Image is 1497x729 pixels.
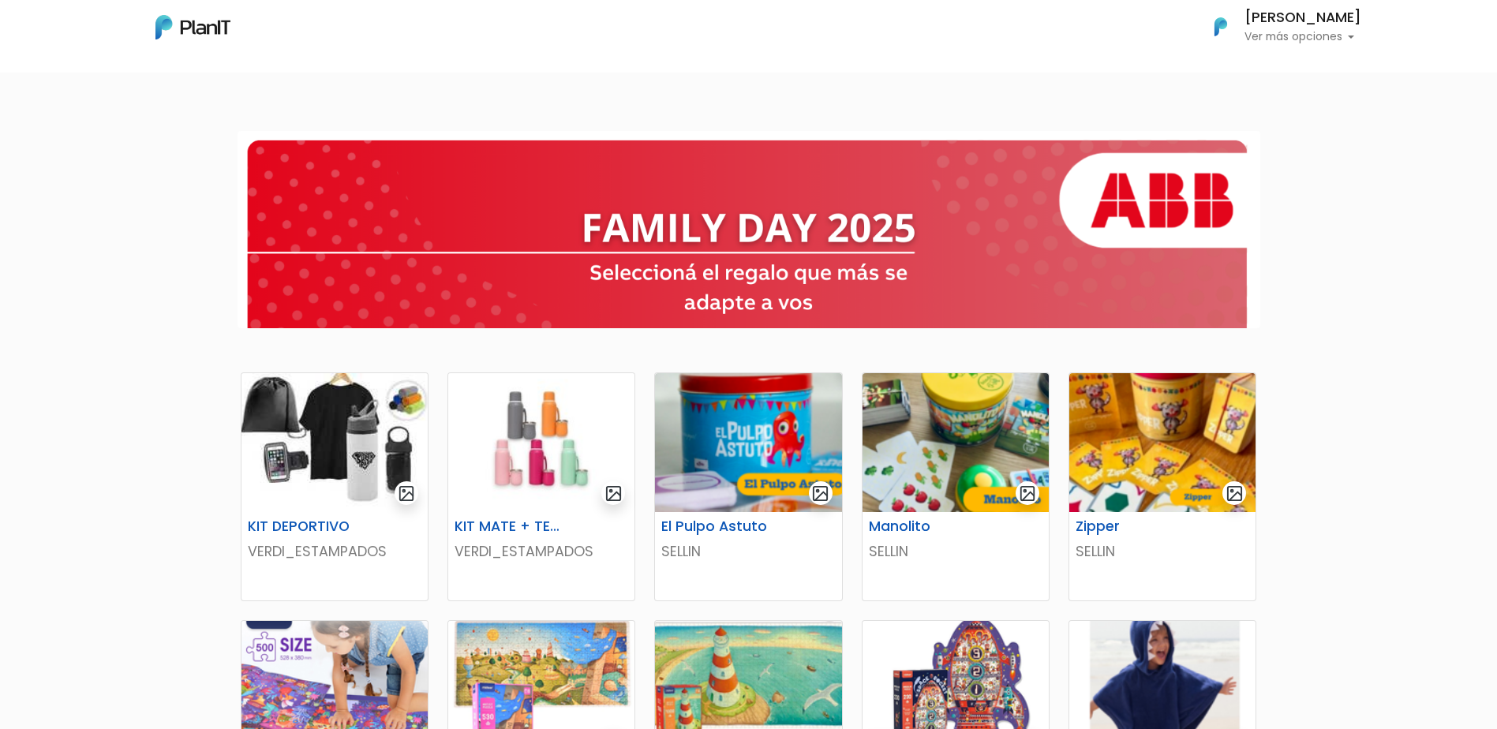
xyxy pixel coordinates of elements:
[1226,484,1244,503] img: gallery-light
[1069,373,1256,512] img: thumb_Captura_de_pantalla_2025-07-29_105257.png
[604,484,623,503] img: gallery-light
[445,518,574,535] h6: KIT MATE + TERMO
[655,373,841,512] img: thumb_Captura_de_pantalla_2025-07-29_101456.png
[448,373,634,512] img: thumb_2000___2000-Photoroom_-_2025-07-02T103351.963.jpg
[241,373,428,512] img: thumb_WhatsApp_Image_2025-05-26_at_09.52.07.jpeg
[1194,6,1361,47] button: PlanIt Logo [PERSON_NAME] Ver más opciones
[238,518,367,535] h6: KIT DEPORTIVO
[652,518,780,535] h6: El Pulpo Astuto
[1066,518,1195,535] h6: Zipper
[1244,11,1361,25] h6: [PERSON_NAME]
[869,541,1042,562] p: SELLIN
[811,484,829,503] img: gallery-light
[862,372,1050,601] a: gallery-light Manolito SELLIN
[859,518,988,535] h6: Manolito
[1244,32,1361,43] p: Ver más opciones
[1019,484,1037,503] img: gallery-light
[455,541,628,562] p: VERDI_ESTAMPADOS
[1203,9,1238,44] img: PlanIt Logo
[654,372,842,601] a: gallery-light El Pulpo Astuto SELLIN
[661,541,835,562] p: SELLIN
[81,15,227,46] div: ¿Necesitás ayuda?
[447,372,635,601] a: gallery-light KIT MATE + TERMO VERDI_ESTAMPADOS
[863,373,1049,512] img: thumb_Captura_de_pantalla_2025-07-29_104833.png
[248,541,421,562] p: VERDI_ESTAMPADOS
[241,372,429,601] a: gallery-light KIT DEPORTIVO VERDI_ESTAMPADOS
[1068,372,1256,601] a: gallery-light Zipper SELLIN
[1076,541,1249,562] p: SELLIN
[155,15,230,39] img: PlanIt Logo
[398,484,416,503] img: gallery-light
